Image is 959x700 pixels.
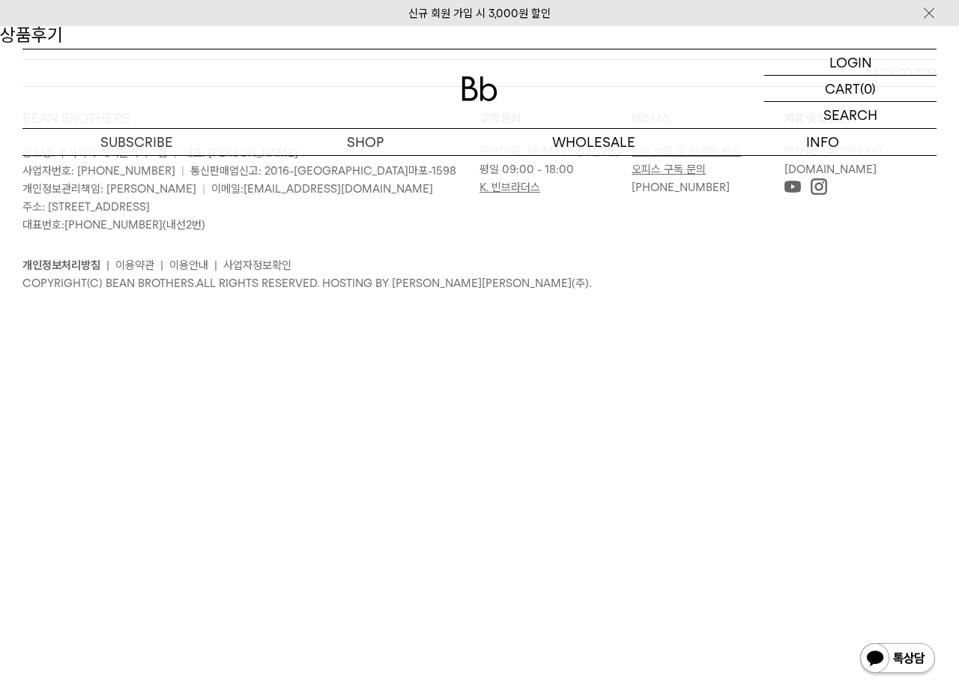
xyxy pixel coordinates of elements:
[190,164,456,178] span: 통신판매업신고: 2016-[GEOGRAPHIC_DATA]마포-1598
[243,182,433,196] a: [EMAIL_ADDRESS][DOMAIN_NAME]
[632,163,706,176] a: 오피스 구독 문의
[764,76,937,102] a: CART (0)
[22,129,251,155] a: SUBSCRIBE
[22,200,150,214] span: 주소: [STREET_ADDRESS]
[479,160,624,178] p: 평일 09:00 - 18:00
[214,256,217,274] li: |
[22,218,205,232] span: 대표번호: (내선2번)
[479,129,708,155] p: WHOLESALE
[223,259,291,272] a: 사업자정보확인
[115,259,154,272] a: 이용약관
[823,102,877,128] p: SEARCH
[64,218,163,232] a: [PHONE_NUMBER]
[462,76,497,101] img: 로고
[22,259,100,272] a: 개인정보처리방침
[22,164,175,178] span: 사업자번호: [PHONE_NUMBER]
[825,76,860,101] p: CART
[860,76,876,101] p: (0)
[22,274,937,292] p: COPYRIGHT(C) BEAN BROTHERS. ALL RIGHTS RESERVED. HOSTING BY [PERSON_NAME][PERSON_NAME](주).
[251,129,479,155] a: SHOP
[632,181,730,194] a: [PHONE_NUMBER]
[202,182,205,196] span: |
[479,181,540,194] a: K. 빈브라더스
[160,256,163,274] li: |
[169,259,208,272] a: 이용안내
[859,642,937,678] img: 카카오톡 채널 1:1 채팅 버튼
[408,7,551,20] a: 신규 회원 가입 시 3,000원 할인
[22,182,196,196] span: 개인정보관리책임: [PERSON_NAME]
[829,49,872,75] p: LOGIN
[708,129,937,155] p: INFO
[106,256,109,274] li: |
[764,49,937,76] a: LOGIN
[181,164,184,178] span: |
[211,182,433,196] span: 이메일:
